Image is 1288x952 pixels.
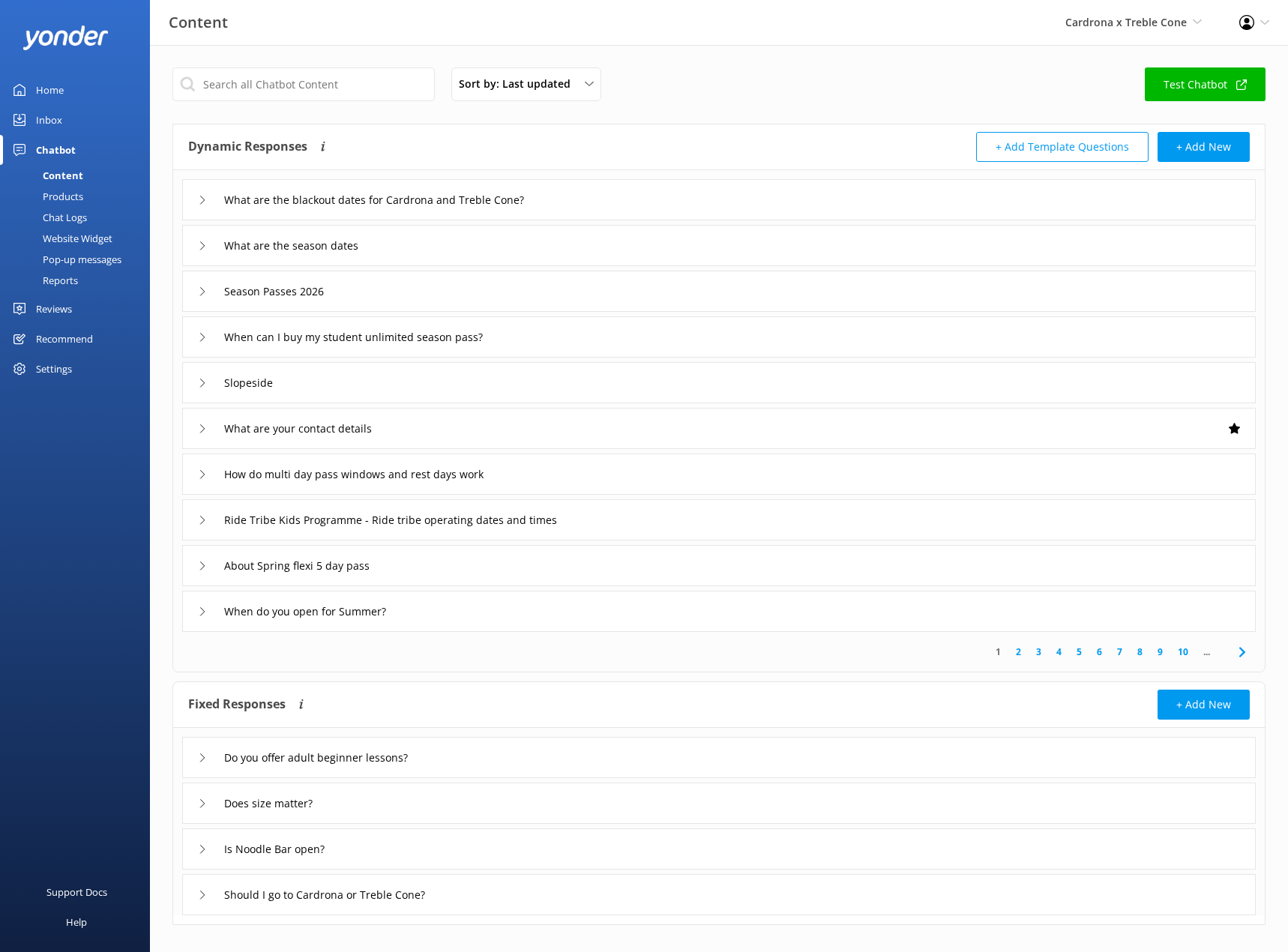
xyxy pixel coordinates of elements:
div: Home [36,75,64,105]
div: Products [9,186,83,207]
img: yonder-white-logo.png [22,25,109,50]
a: 4 [1049,645,1069,659]
div: Settings [36,354,72,384]
div: Website Widget [9,228,112,249]
a: Products [9,186,150,207]
div: Chat Logs [9,207,87,228]
div: Reviews [36,294,72,324]
div: Support Docs [46,877,107,907]
a: 3 [1029,645,1049,659]
a: Test Chatbot [1145,67,1266,101]
input: Search all Chatbot Content [172,67,435,101]
div: Inbox [36,105,62,135]
h3: Content [169,10,228,34]
a: 9 [1150,645,1170,659]
div: Chatbot [36,135,76,165]
a: Reports [9,270,150,291]
div: Recommend [36,324,93,354]
span: ... [1196,645,1218,659]
div: Help [66,907,87,937]
a: 1 [988,645,1008,659]
a: Content [9,165,150,186]
a: 10 [1170,645,1196,659]
a: Website Widget [9,228,150,249]
button: + Add Template Questions [976,132,1149,162]
a: Pop-up messages [9,249,150,270]
h4: Fixed Responses [188,690,286,720]
button: + Add New [1158,132,1250,162]
a: 7 [1110,645,1130,659]
h4: Dynamic Responses [188,132,307,162]
a: 5 [1069,645,1089,659]
button: + Add New [1158,690,1250,720]
span: Sort by: Last updated [459,76,580,92]
a: 2 [1008,645,1029,659]
div: Pop-up messages [9,249,121,270]
a: 8 [1130,645,1150,659]
a: Chat Logs [9,207,150,228]
a: 6 [1089,645,1110,659]
div: Content [9,165,83,186]
span: Cardrona x Treble Cone [1065,15,1187,29]
div: Reports [9,270,78,291]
